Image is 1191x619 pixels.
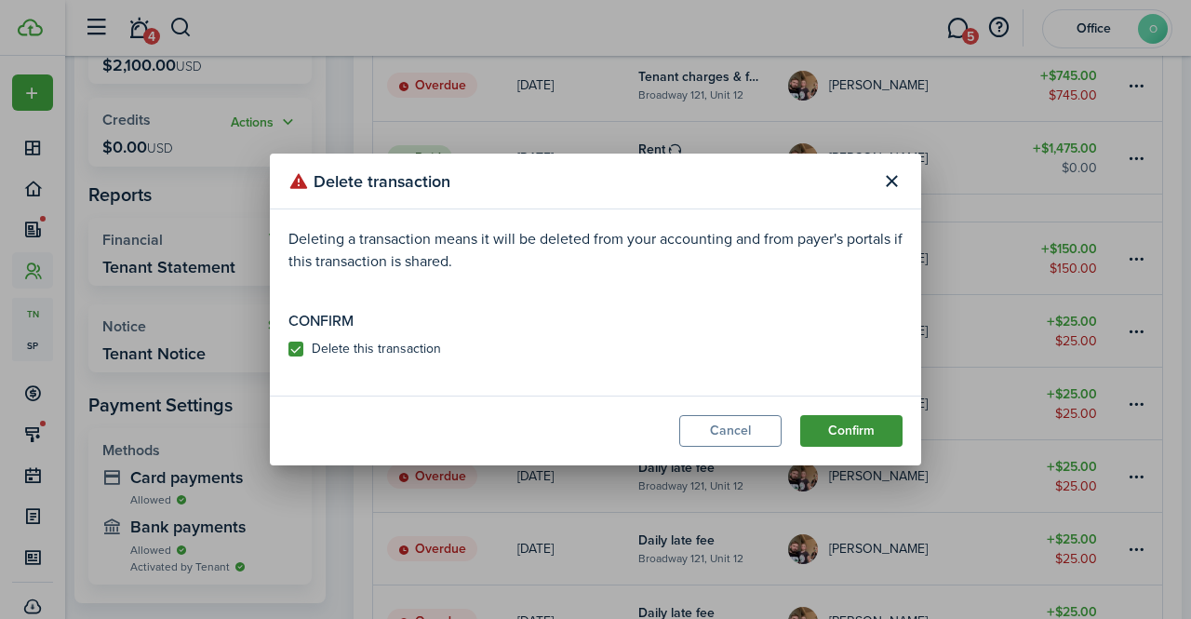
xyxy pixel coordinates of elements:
button: Cancel [679,415,782,447]
p: Deleting a transaction means it will be deleted from your accounting and from payer's portals if ... [288,228,903,273]
button: Close modal [876,166,907,197]
button: Confirm [800,415,903,447]
label: Delete this transaction [288,342,441,357]
p: Confirm [288,310,903,332]
modal-title: Delete transaction [288,163,871,199]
